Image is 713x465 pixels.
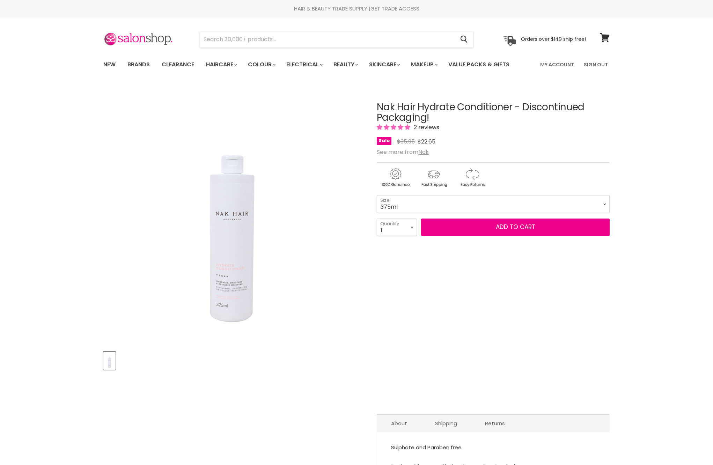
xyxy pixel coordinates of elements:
span: Add to cart [496,223,535,231]
a: Electrical [281,57,327,72]
span: $22.65 [418,138,435,146]
a: GET TRADE ACCESS [370,5,419,12]
span: $35.95 [397,138,415,146]
div: HAIR & BEAUTY TRADE SUPPLY | [95,5,618,12]
a: Value Packs & Gifts [443,57,515,72]
a: Returns [471,415,519,432]
a: About [377,415,421,432]
button: Nak Hair Hydrate Conditioner - Discontinued Packaging! [103,352,116,370]
span: See more from [377,148,429,156]
a: Nak [418,148,429,156]
a: New [98,57,121,72]
button: Add to cart [421,219,610,236]
a: Beauty [328,57,362,72]
img: returns.gif [454,167,491,188]
a: Brands [122,57,155,72]
img: shipping.gif [415,167,452,188]
button: Search [455,31,473,47]
a: Makeup [406,57,442,72]
span: Sale [377,137,391,145]
div: Nak Hair Hydrate Conditioner - Discontinued Packaging! image. Click or Scroll to Zoom. [103,84,364,345]
select: Quantity [377,219,417,236]
a: Clearance [156,57,199,72]
p: Orders over $149 ship free! [521,36,586,42]
a: My Account [536,57,578,72]
a: Haircare [201,57,241,72]
div: Product thumbnails [102,350,365,370]
img: genuine.gif [377,167,414,188]
span: 5.00 stars [377,123,412,131]
a: Skincare [364,57,404,72]
nav: Main [95,54,618,75]
ul: Main menu [98,54,525,75]
a: Colour [243,57,280,72]
input: Search [200,31,455,47]
a: Shipping [421,415,471,432]
span: 2 reviews [412,123,439,131]
h1: Nak Hair Hydrate Conditioner - Discontinued Packaging! [377,102,610,124]
a: Sign Out [580,57,612,72]
img: Nak Hair Hydrate Conditioner - Discontinued Packaging! [104,353,115,369]
form: Product [200,31,473,48]
img: Nak Hair Hydrate Conditioner - Discontinued Packaging! [152,93,315,337]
